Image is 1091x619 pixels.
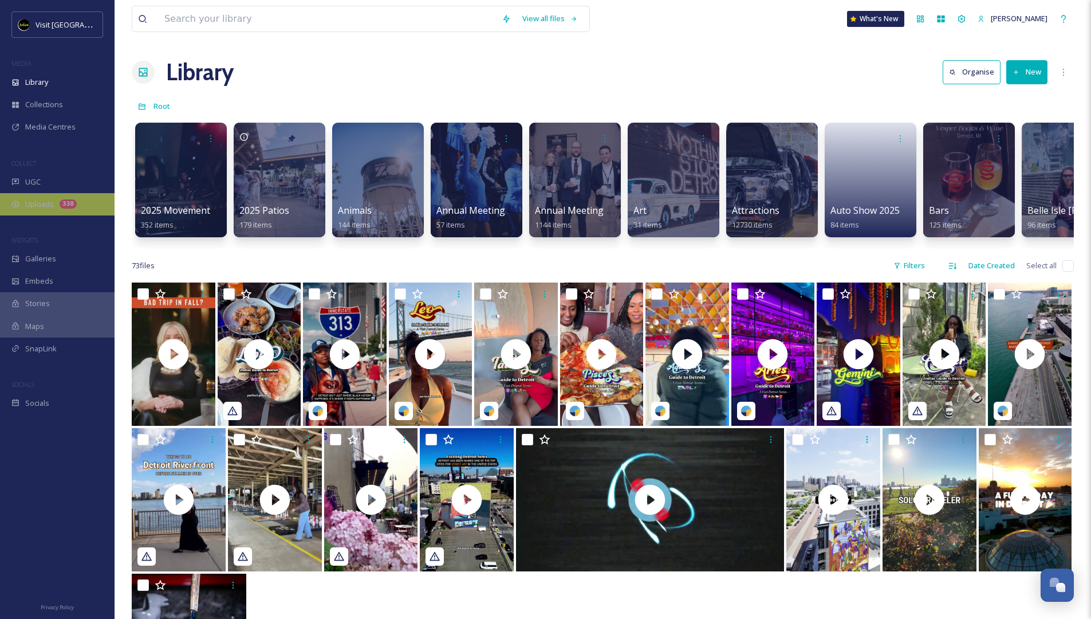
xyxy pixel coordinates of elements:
img: VISIT%20DETROIT%20LOGO%20-%20BLACK%20BACKGROUND.png [18,19,30,30]
button: Open Chat [1041,569,1074,602]
span: Auto Show 2025 [830,204,900,217]
a: Auto Show 202584 items [830,205,900,230]
img: thumbnail [903,283,986,426]
span: Collections [25,99,63,110]
a: Attractions12730 items [732,205,779,230]
img: snapsea-logo.png [655,405,666,417]
span: Visit [GEOGRAPHIC_DATA] [36,19,124,30]
img: thumbnail [132,283,215,426]
span: MEDIA [11,59,31,68]
img: snapsea-logo.png [997,405,1009,417]
img: thumbnail [560,283,644,426]
span: Uploads [25,199,54,210]
span: Stories [25,298,50,309]
a: Root [153,99,170,113]
a: 2025 Patios179 items [239,205,289,230]
span: Library [25,77,48,88]
img: thumbnail [228,428,322,571]
span: 2025 Movement [141,204,210,217]
img: thumbnail [786,428,880,571]
img: thumbnail [645,283,729,426]
span: [PERSON_NAME] [991,13,1047,23]
span: Select all [1026,260,1057,271]
button: New [1006,60,1047,84]
a: Library [166,55,234,89]
span: 73 file s [132,260,155,271]
a: View all files [517,7,584,30]
img: thumbnail [516,428,784,571]
span: COLLECT [11,159,36,167]
img: thumbnail [218,283,301,426]
img: thumbnail [474,283,558,426]
img: thumbnail [817,283,900,426]
a: Bars125 items [929,205,962,230]
img: snapsea-logo.png [483,405,495,417]
div: Date Created [963,254,1021,277]
img: thumbnail [389,283,472,426]
span: SOCIALS [11,380,34,389]
a: 2025 Movement352 items [141,205,210,230]
span: UGC [25,177,41,187]
img: thumbnail [979,428,1072,571]
img: thumbnail [132,428,226,571]
span: Attractions [732,204,779,217]
span: 1144 items [535,220,572,230]
a: Annual Meeting (Eblast)1144 items [535,205,638,230]
a: Animals144 items [338,205,372,230]
input: Search your library [159,6,496,32]
span: 12730 items [732,220,773,230]
button: Organise [943,60,1001,84]
span: Annual Meeting (Eblast) [535,204,638,217]
span: 31 items [633,220,662,230]
span: 352 items [141,220,174,230]
img: thumbnail [883,428,976,571]
img: snapsea-logo.png [741,405,752,417]
span: Media Centres [25,122,76,132]
span: Animals [338,204,372,217]
span: Privacy Policy [41,604,74,611]
span: 2025 Patios [239,204,289,217]
img: thumbnail [988,283,1072,426]
span: Socials [25,398,49,409]
span: Galleries [25,253,56,264]
img: thumbnail [303,283,387,426]
span: 96 items [1027,220,1056,230]
a: Privacy Policy [41,600,74,613]
span: Art [633,204,647,217]
img: snapsea-logo.png [569,405,581,417]
a: Annual Meeting57 items [436,205,505,230]
span: 179 items [239,220,272,230]
a: [PERSON_NAME] [972,7,1053,30]
span: Embeds [25,276,53,287]
img: thumbnail [420,428,514,571]
span: WIDGETS [11,236,38,244]
div: 338 [60,199,77,209]
span: SnapLink [25,343,57,354]
span: 144 items [338,220,371,230]
img: thumbnail [731,283,815,426]
span: 57 items [436,220,465,230]
a: Art31 items [633,205,662,230]
span: 84 items [830,220,859,230]
span: Bars [929,204,949,217]
span: Annual Meeting [436,204,505,217]
div: Filters [888,254,931,277]
img: snapsea-logo.png [398,405,409,417]
span: Maps [25,321,44,332]
span: 125 items [929,220,962,230]
img: thumbnail [324,428,418,571]
span: Root [153,101,170,111]
img: snapsea-logo.png [312,405,324,417]
a: What's New [847,11,904,27]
